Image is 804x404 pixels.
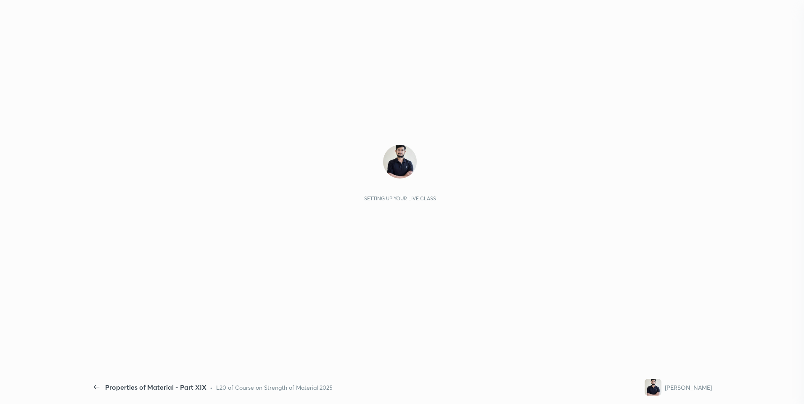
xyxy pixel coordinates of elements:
div: • [210,383,213,392]
img: 3a38f146e3464b03b24dd93f76ec5ac5.jpg [645,379,661,396]
div: Properties of Material - Part XIX [105,382,206,392]
div: [PERSON_NAME] [665,383,712,392]
div: Setting up your live class [364,195,436,202]
img: 3a38f146e3464b03b24dd93f76ec5ac5.jpg [383,145,417,178]
div: L20 of Course on Strength of Material 2025 [216,383,333,392]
